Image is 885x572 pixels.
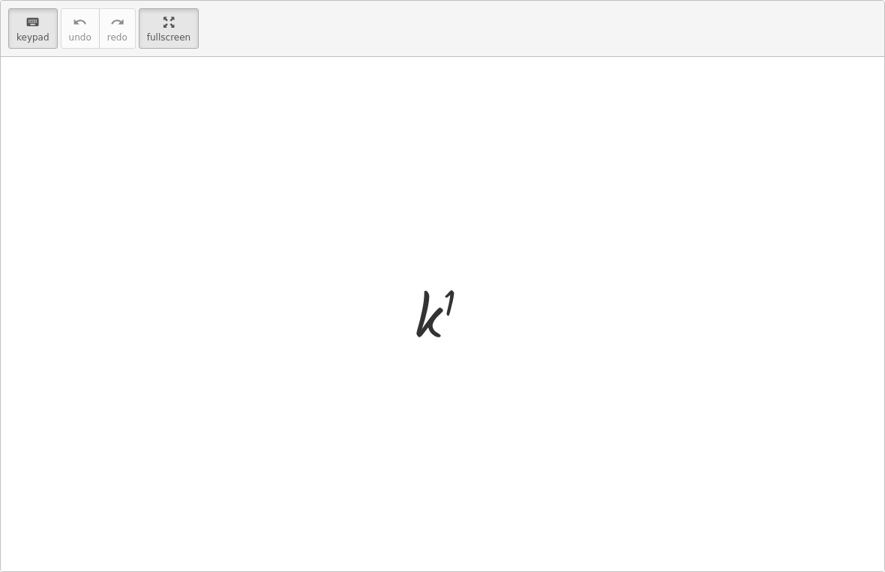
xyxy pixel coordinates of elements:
[8,8,58,49] button: keyboardkeypad
[69,32,91,43] span: undo
[110,13,124,31] i: redo
[99,8,136,49] button: redoredo
[139,8,199,49] button: fullscreen
[73,13,87,31] i: undo
[147,32,190,43] span: fullscreen
[16,32,49,43] span: keypad
[61,8,100,49] button: undoundo
[25,13,40,31] i: keyboard
[107,32,127,43] span: redo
